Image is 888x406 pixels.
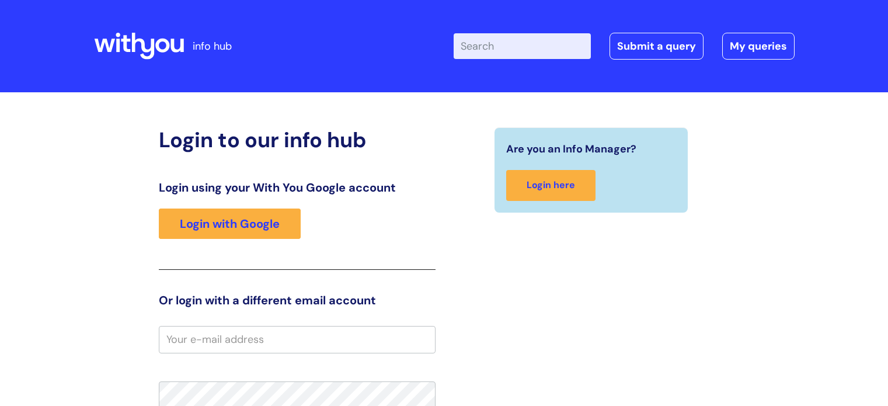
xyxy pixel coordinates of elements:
[159,181,436,195] h3: Login using your With You Google account
[159,326,436,353] input: Your e-mail address
[610,33,704,60] a: Submit a query
[506,140,636,158] span: Are you an Info Manager?
[722,33,795,60] a: My queries
[159,209,301,239] a: Login with Google
[193,37,232,55] p: info hub
[454,33,591,59] input: Search
[159,293,436,307] h3: Or login with a different email account
[506,170,596,201] a: Login here
[159,127,436,152] h2: Login to our info hub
